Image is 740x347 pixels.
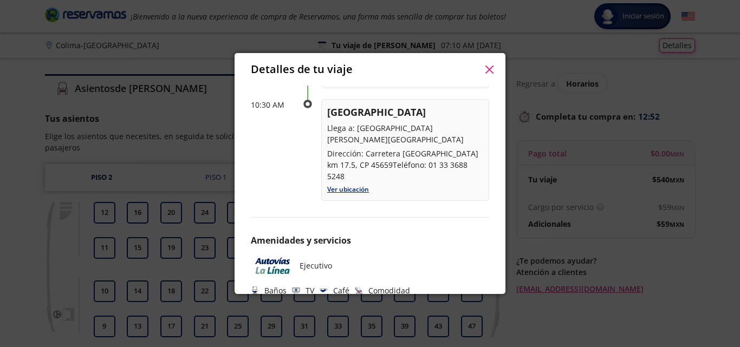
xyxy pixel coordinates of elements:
p: Amenidades y servicios [251,234,489,247]
p: [GEOGRAPHIC_DATA] [327,105,483,120]
p: 10:30 AM [251,99,294,110]
img: AUTOVÍAS Y LA LÍNEA [251,258,294,274]
p: Detalles de tu viaje [251,61,353,77]
a: Ver ubicación [327,185,369,194]
p: Ejecutivo [300,260,332,271]
p: Café [333,285,349,296]
p: Baños [264,285,287,296]
p: TV [306,285,314,296]
p: Comodidad [368,285,410,296]
p: Llega a: [GEOGRAPHIC_DATA][PERSON_NAME][GEOGRAPHIC_DATA] [327,122,483,145]
p: Dirección: Carretera [GEOGRAPHIC_DATA] km 17.5, CP 45659Teléfono: 01 33 3688 5248 [327,148,483,182]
